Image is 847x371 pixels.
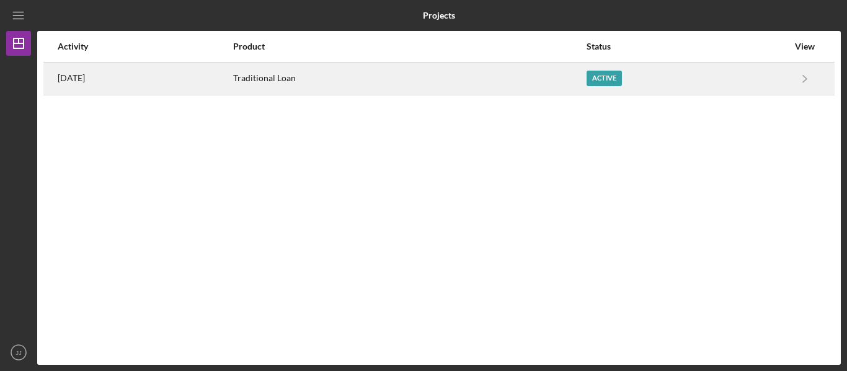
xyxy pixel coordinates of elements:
[58,73,85,83] time: 2025-09-24 15:39
[233,41,586,51] div: Product
[587,71,622,86] div: Active
[6,340,31,365] button: JJ
[16,349,22,356] text: JJ
[58,41,232,51] div: Activity
[587,41,788,51] div: Status
[423,11,455,20] b: Projects
[233,63,586,94] div: Traditional Loan
[789,41,820,51] div: View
